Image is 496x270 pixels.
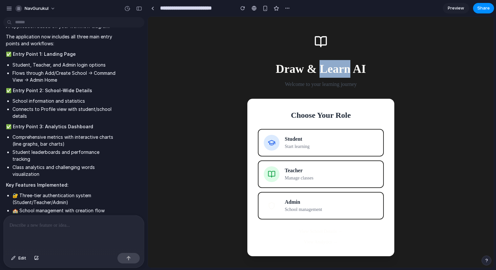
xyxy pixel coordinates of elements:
[99,43,246,61] h1: Draw & Learn AI
[18,255,26,261] span: Edit
[12,70,115,83] li: Flows through Add/Create School → Command View → Admin Home
[6,33,115,47] p: The application now includes all three main entry points and workflows:
[110,93,236,104] h2: Choose Your Role
[473,3,494,13] button: Share
[13,3,59,14] button: NavGurukul
[6,124,93,129] strong: ✅ Entry Point 3: Analytics Dashboard
[12,207,115,214] li: 🏫 School management with creation flow
[137,118,162,126] div: Student
[12,164,115,177] li: Class analytics and challenging words visualization
[137,189,174,196] div: School management
[110,112,236,140] button: StudentStart learning
[12,97,115,104] li: School information and statistics
[12,192,115,206] li: 🔐 Three-tier authentication system (Student/Teacher/Admin)
[156,222,190,229] button: View Analytics →
[443,3,469,13] a: Preview
[137,150,165,158] div: Teacher
[6,182,69,188] strong: Key Features Implemented:
[12,149,115,162] li: Student leaderboards and performance tracking
[110,175,236,203] button: AdminSchool management
[12,134,115,147] li: Comprehensive metrics with interactive charts (line graphs, bar charts)
[12,61,115,68] li: Student, Teacher, and Admin login options
[110,144,236,171] button: TeacherManage classes
[12,106,115,119] li: Connects to Profile view with student/school details
[137,158,165,165] div: Manage classes
[6,88,92,93] strong: ✅ Entry Point 2: School-Wide Details
[151,211,195,218] button: View School Details →
[6,51,76,57] strong: ✅ Entry Point 1: Landing Page
[8,253,30,263] button: Edit
[25,5,49,12] span: NavGurukul
[448,5,464,11] span: Preview
[137,181,174,189] div: Admin
[137,126,162,133] div: Start learning
[99,64,246,72] p: Welcome to your learning journey
[477,5,490,11] span: Share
